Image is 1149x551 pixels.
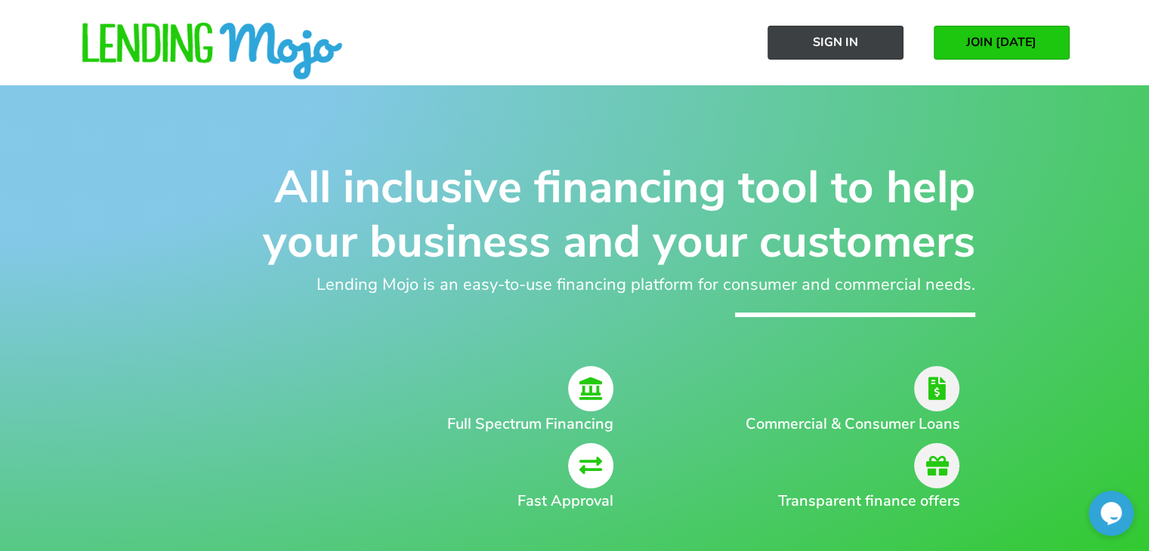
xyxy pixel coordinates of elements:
iframe: chat widget [1089,491,1134,536]
span: JOIN [DATE] [966,35,1036,49]
h2: Transparent finance offers [719,490,959,513]
h2: Lending Mojo is an easy-to-use financing platform for consumer and commercial needs. [175,272,975,297]
img: lm-horizontal-logo [80,23,344,82]
a: JOIN [DATE] [934,26,1070,60]
h2: Commercial & Consumer Loans [719,413,959,436]
span: Sign In [813,35,858,49]
h2: Full Spectrum Financing [242,413,614,436]
h2: Fast Approval [242,490,614,513]
a: Sign In [768,26,903,60]
h1: All inclusive financing tool to help your business and your customers [175,160,975,269]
